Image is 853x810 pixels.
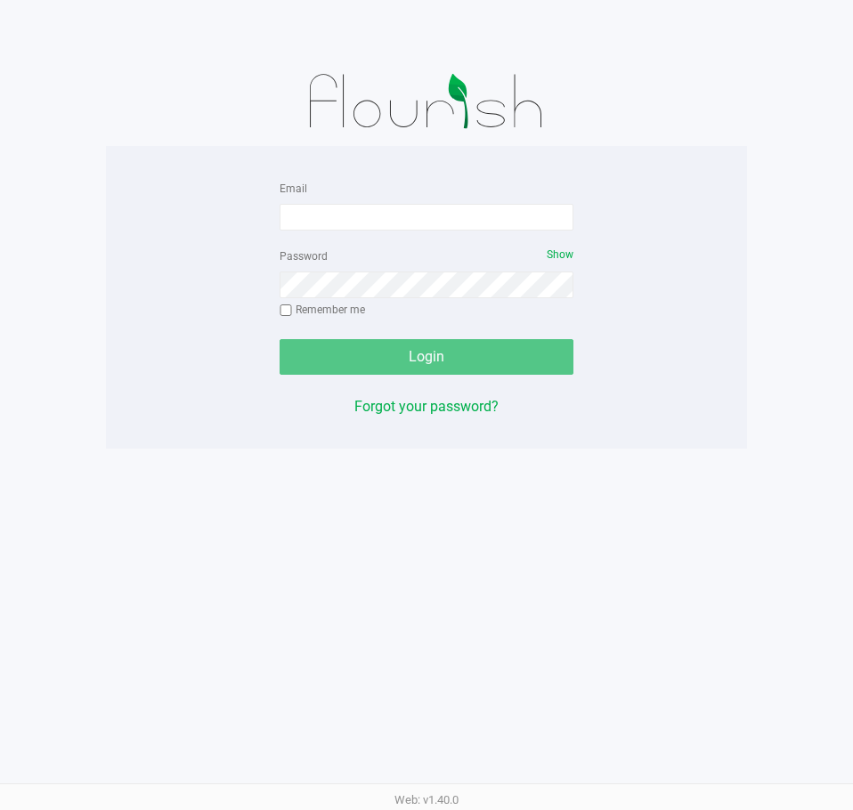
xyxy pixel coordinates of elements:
[280,302,365,318] label: Remember me
[280,181,307,197] label: Email
[354,396,499,417] button: Forgot your password?
[280,304,292,317] input: Remember me
[394,793,459,806] span: Web: v1.40.0
[280,248,328,264] label: Password
[547,248,573,261] span: Show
